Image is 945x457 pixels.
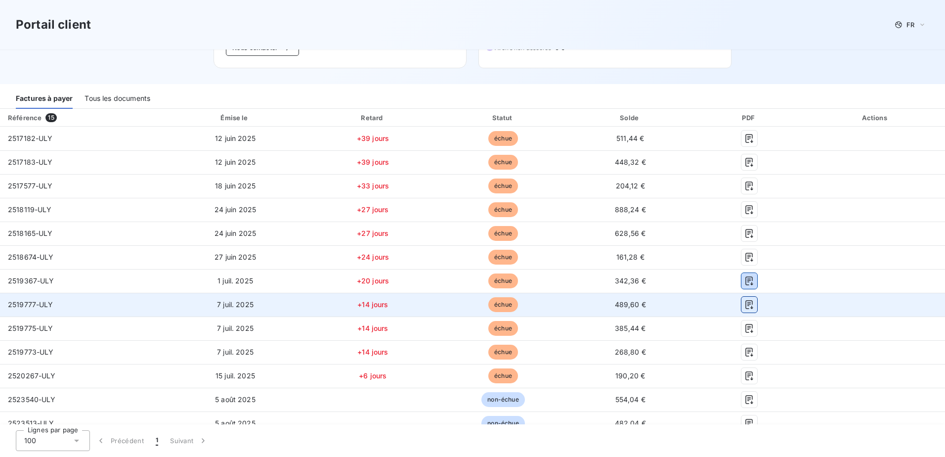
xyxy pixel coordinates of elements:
[8,229,53,237] span: 2518165-ULY
[8,276,54,285] span: 2519367-ULY
[441,113,565,123] div: Statut
[156,436,158,446] span: 1
[217,276,253,285] span: 1 juil. 2025
[90,430,150,451] button: Précédent
[357,324,388,332] span: +14 jours
[488,321,518,336] span: échue
[569,113,691,123] div: Solde
[166,113,305,123] div: Émise le
[8,324,53,332] span: 2519775-ULY
[615,324,645,332] span: 385,44 €
[217,348,254,356] span: 7 juil. 2025
[8,182,53,190] span: 2517577-ULY
[488,131,518,146] span: échue
[215,158,256,166] span: 12 juin 2025
[217,324,254,332] span: 7 juil. 2025
[215,419,256,427] span: 5 août 2025
[8,348,54,356] span: 2519773-ULY
[217,300,254,309] span: 7 juil. 2025
[357,253,389,261] span: +24 jours
[357,348,388,356] span: +14 jours
[309,113,437,123] div: Retard
[45,113,56,122] span: 15
[8,114,42,122] div: Référence
[615,300,646,309] span: 489,60 €
[8,300,53,309] span: 2519777-ULY
[615,348,646,356] span: 268,80 €
[488,179,518,193] span: échue
[481,416,524,431] span: non-échue
[215,395,256,404] span: 5 août 2025
[8,205,52,214] span: 2518119-ULY
[24,436,36,446] span: 100
[357,205,388,214] span: +27 jours
[616,134,644,142] span: 511,44 €
[488,250,518,265] span: échue
[357,276,389,285] span: +20 jours
[16,88,73,109] div: Factures à payer
[215,371,255,380] span: 15 juil. 2025
[357,182,389,190] span: +33 jours
[488,274,518,288] span: échue
[615,395,645,404] span: 554,04 €
[615,205,646,214] span: 888,24 €
[488,202,518,217] span: échue
[215,205,257,214] span: 24 juin 2025
[481,392,524,407] span: non-échue
[488,226,518,241] span: échue
[8,395,56,404] span: 2523540-ULY
[215,182,256,190] span: 18 juin 2025
[357,300,388,309] span: +14 jours
[357,134,389,142] span: +39 jours
[16,16,91,34] h3: Portail client
[357,229,388,237] span: +27 jours
[8,371,56,380] span: 2520267-ULY
[615,371,645,380] span: 190,20 €
[8,158,53,166] span: 2517183-ULY
[215,229,257,237] span: 24 juin 2025
[695,113,804,123] div: PDF
[808,113,943,123] div: Actions
[215,134,256,142] span: 12 juin 2025
[85,88,150,109] div: Tous les documents
[616,182,645,190] span: 204,12 €
[615,158,646,166] span: 448,32 €
[615,419,646,427] span: 482,04 €
[8,253,54,261] span: 2518674-ULY
[615,276,646,285] span: 342,36 €
[8,134,53,142] span: 2517182-ULY
[164,430,214,451] button: Suivant
[8,419,54,427] span: 2523513-ULY
[357,158,389,166] span: +39 jours
[150,430,164,451] button: 1
[906,21,914,29] span: FR
[488,155,518,170] span: échue
[616,253,644,261] span: 161,28 €
[215,253,256,261] span: 27 juin 2025
[488,368,518,383] span: échue
[615,229,645,237] span: 628,56 €
[359,371,387,380] span: +6 jours
[488,297,518,312] span: échue
[488,345,518,360] span: échue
